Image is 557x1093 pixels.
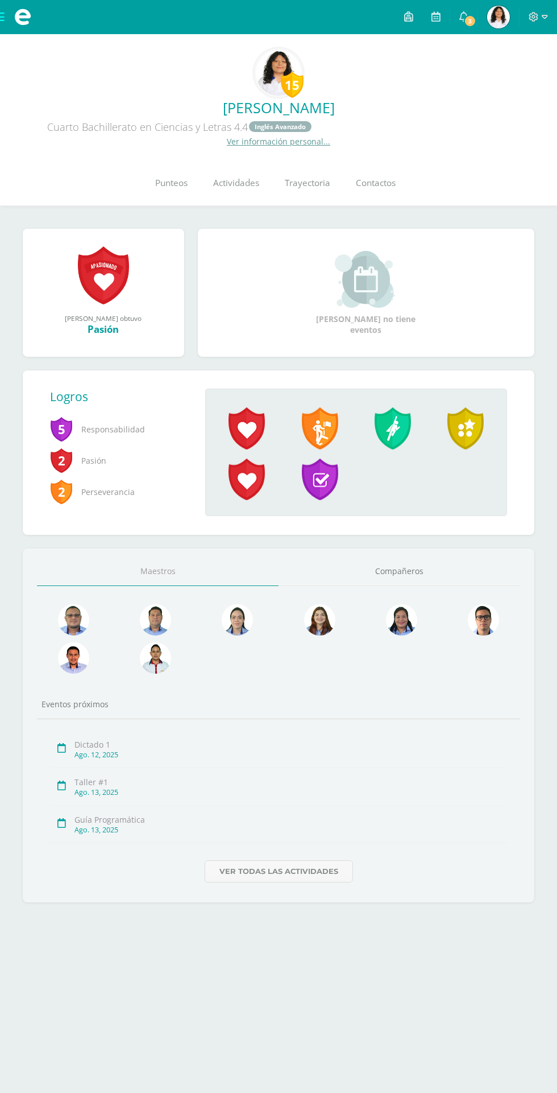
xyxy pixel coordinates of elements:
div: Taller #1 [74,777,508,787]
span: 2 [50,447,73,473]
span: 2 [50,479,73,505]
div: Logros [50,389,196,405]
div: 15 [281,72,304,98]
span: Responsabilidad [50,414,187,445]
div: Guía Programática [74,814,508,825]
img: event_small.png [335,251,397,308]
a: Actividades [200,160,272,206]
div: Dictado 1 [74,739,508,750]
img: cc0c97458428ff7fb5cd31c6f23e5075.png [58,642,89,674]
img: a9adb280a5deb02de052525b0213cdb9.png [304,604,335,636]
span: Contactos [356,178,396,189]
div: Cuarto Bachillerato en Ciencias y Letras 4.4 [9,117,350,136]
span: Perseverancia [50,476,187,508]
span: 5 [50,416,73,442]
a: Ver todas las actividades [205,860,353,882]
div: [PERSON_NAME] no tiene eventos [309,251,423,335]
a: [PERSON_NAME] [9,98,548,117]
img: 375aecfb130304131abdbe7791f44736.png [222,604,253,636]
span: Pasión [50,445,187,476]
span: Punteos [155,178,188,189]
span: Trayectoria [285,178,330,189]
div: Pasión [34,323,173,336]
a: Compañeros [278,557,520,586]
img: 6b516411093031de2315839688b6386d.png [140,642,171,674]
div: Ago. 13, 2025 [74,787,508,797]
img: f5166de60de1a1001c13d7be8285c1dc.png [487,6,510,28]
div: Eventos próximos [37,699,520,710]
a: Contactos [343,160,408,206]
div: [PERSON_NAME] obtuvo [34,314,173,323]
div: Ago. 12, 2025 [74,750,508,760]
a: Ver información personal... [227,136,330,147]
span: Actividades [213,178,259,189]
img: b3275fa016b95109afc471d3b448d7ac.png [468,604,499,636]
img: 2ac039123ac5bd71a02663c3aa063ac8.png [140,604,171,636]
img: 99962f3fa423c9b8099341731b303440.png [58,604,89,636]
a: Trayectoria [272,160,343,206]
a: Maestros [37,557,278,586]
img: 78d8a44d1bc5ed319189c7dfebc1669a.png [256,50,301,96]
a: Inglés Avanzado [249,121,311,132]
span: 3 [464,15,476,27]
div: Ago. 13, 2025 [74,825,508,835]
a: Punteos [142,160,200,206]
img: 4a7f7f1a360f3d8e2a3425f4c4febaf9.png [386,604,417,636]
